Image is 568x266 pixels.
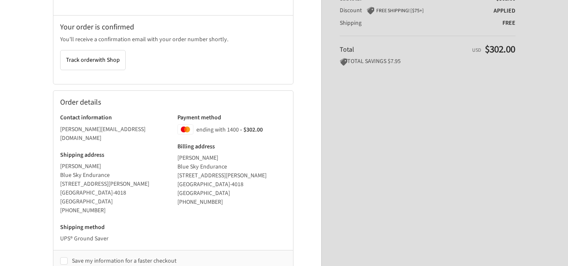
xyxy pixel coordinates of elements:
span: ending with 1400 [196,125,239,134]
address: [PERSON_NAME] Blue Sky Endurance [STREET_ADDRESS][PERSON_NAME] [GEOGRAPHIC_DATA]-4018 [GEOGRAPHIC... [177,154,286,207]
span: Applied [494,7,515,15]
span: USD [472,47,481,54]
h3: Shipping address [60,151,169,159]
address: [PERSON_NAME] Blue Sky Endurance [STREET_ADDRESS][PERSON_NAME] [GEOGRAPHIC_DATA]-4018 [GEOGRAPHIC... [60,162,169,215]
span: Shipping [340,19,362,27]
p: You’ll receive a confirmation email with your order number shortly. [60,35,286,44]
h3: Contact information [60,114,169,121]
h2: Your order is confirmed [60,22,286,32]
h3: Payment method [177,114,286,121]
span: Discount [340,6,362,15]
span: Track order [66,56,120,64]
span: Total [340,45,354,54]
span: FREE SHIPPING! [$75+] [376,7,424,14]
button: Track orderwith Shop [60,50,126,70]
p: UPS® Ground Saver [60,234,169,243]
span: $7.95 [388,57,401,66]
span: with Shop [95,56,120,64]
span: - $302.00 [240,125,263,134]
bdo: [PERSON_NAME][EMAIL_ADDRESS][DOMAIN_NAME] [60,125,145,142]
span: $302.00 [485,42,515,57]
h3: Billing address [177,143,286,150]
h2: Order details [60,97,173,107]
span: TOTAL SAVINGS [340,57,386,66]
h3: Shipping method [60,224,169,231]
label: Save my information for a faster checkout [72,257,286,265]
span: Free [502,19,515,27]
